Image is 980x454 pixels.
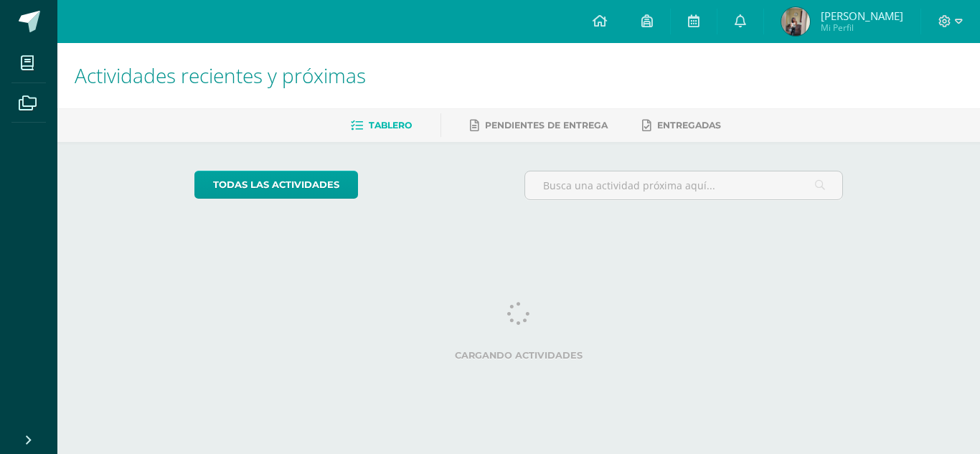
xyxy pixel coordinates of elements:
[351,114,412,137] a: Tablero
[525,171,843,199] input: Busca una actividad próxima aquí...
[194,350,844,361] label: Cargando actividades
[75,62,366,89] span: Actividades recientes y próximas
[470,114,608,137] a: Pendientes de entrega
[821,22,903,34] span: Mi Perfil
[369,120,412,131] span: Tablero
[821,9,903,23] span: [PERSON_NAME]
[485,120,608,131] span: Pendientes de entrega
[194,171,358,199] a: todas las Actividades
[642,114,721,137] a: Entregadas
[657,120,721,131] span: Entregadas
[781,7,810,36] img: e3a86e126388b346b6913a3efe6d6a50.png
